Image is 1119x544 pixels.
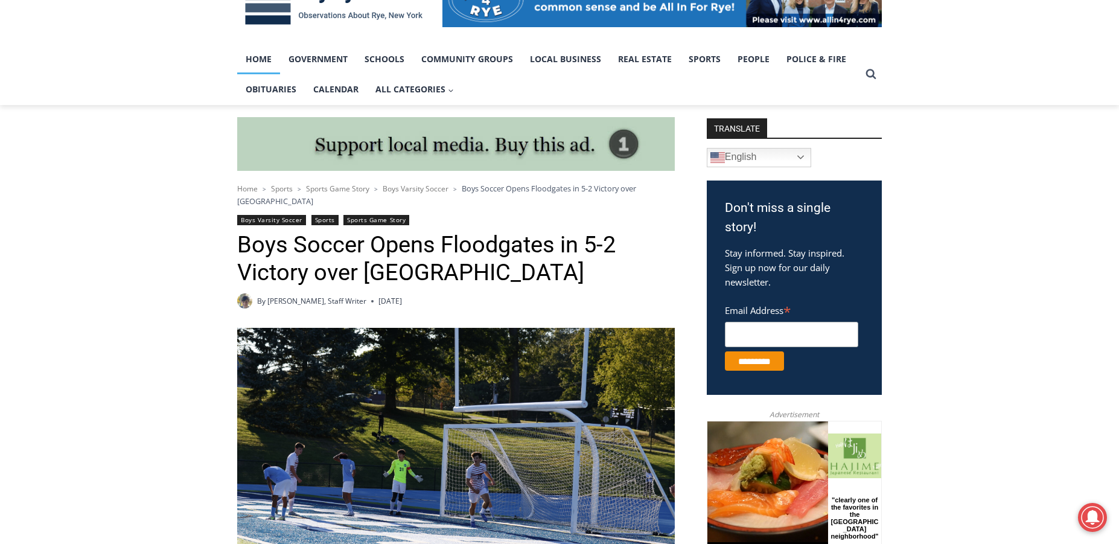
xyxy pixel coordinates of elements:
[237,215,306,225] a: Boys Varsity Soccer
[725,199,864,237] h3: Don't miss a single story!
[1,121,121,150] a: Open Tues. - Sun. [PHONE_NUMBER]
[757,409,831,420] span: Advertisement
[263,185,266,193] span: >
[725,246,864,289] p: Stay informed. Stay inspired. Sign up now for our daily newsletter.
[367,74,462,104] button: Child menu of All Categories
[383,184,448,194] a: Boys Varsity Soccer
[356,44,413,74] a: Schools
[237,74,305,104] a: Obituaries
[680,44,729,74] a: Sports
[4,124,118,170] span: Open Tues. - Sun. [PHONE_NUMBER]
[710,150,725,165] img: en
[271,184,293,194] a: Sports
[521,44,610,74] a: Local Business
[124,75,171,144] div: "clearly one of the favorites in the [GEOGRAPHIC_DATA] neighborhood"
[237,182,675,207] nav: Breadcrumbs
[413,44,521,74] a: Community Groups
[378,295,402,307] time: [DATE]
[237,293,252,309] a: Author image
[257,295,266,307] span: By
[237,184,258,194] a: Home
[280,44,356,74] a: Government
[305,1,570,117] div: "[PERSON_NAME] and I covered the [DATE] Parade, which was a really eye opening experience as I ha...
[237,44,280,74] a: Home
[707,118,767,138] strong: TRANSLATE
[725,298,858,320] label: Email Address
[729,44,778,74] a: People
[453,185,457,193] span: >
[290,117,585,150] a: Intern @ [DOMAIN_NAME]
[316,120,559,147] span: Intern @ [DOMAIN_NAME]
[237,231,675,286] h1: Boys Soccer Opens Floodgates in 5-2 Victory over [GEOGRAPHIC_DATA]
[306,184,369,194] a: Sports Game Story
[860,63,882,85] button: View Search Form
[237,183,636,206] span: Boys Soccer Opens Floodgates in 5-2 Victory over [GEOGRAPHIC_DATA]
[237,44,860,105] nav: Primary Navigation
[610,44,680,74] a: Real Estate
[298,185,301,193] span: >
[237,117,675,171] img: support local media, buy this ad
[267,296,366,306] a: [PERSON_NAME], Staff Writer
[707,148,811,167] a: English
[305,74,367,104] a: Calendar
[343,215,409,225] a: Sports Game Story
[778,44,855,74] a: Police & Fire
[311,215,339,225] a: Sports
[374,185,378,193] span: >
[237,293,252,309] img: (PHOTO: MyRye.com 2024 Head Intern, Editor and now Staff Writer Charlie Morris. Contributed.)Char...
